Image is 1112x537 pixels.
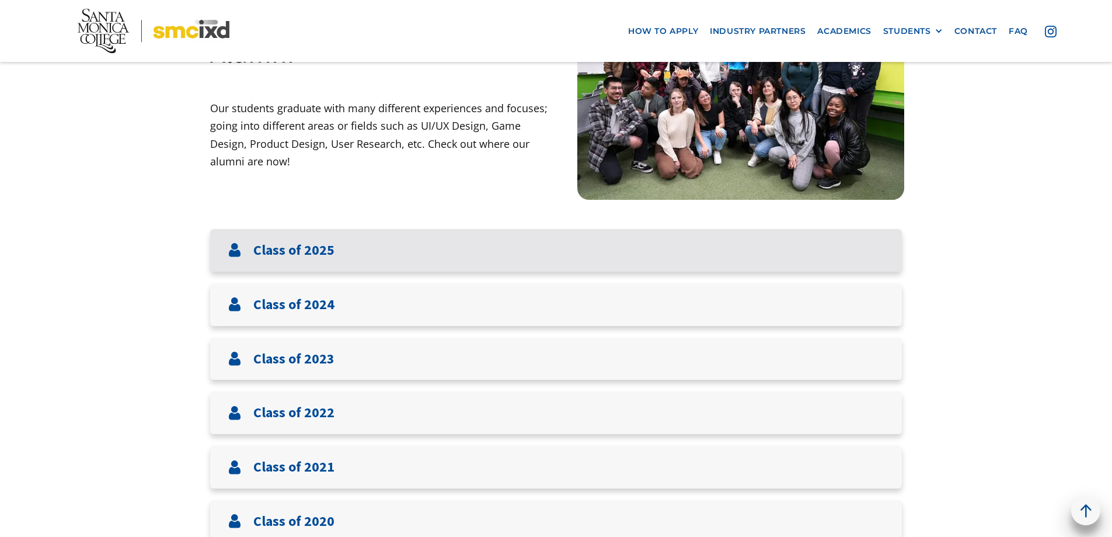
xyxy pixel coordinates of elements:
a: back to top [1071,496,1100,525]
h3: Class of 2020 [253,513,334,530]
h3: Class of 2021 [253,459,334,476]
a: how to apply [622,20,704,41]
img: icon - instagram [1045,25,1057,37]
img: User icon [228,297,242,311]
img: User icon [228,243,242,257]
h3: Class of 2022 [253,404,334,421]
div: STUDENTS [883,26,943,36]
img: User icon [228,514,242,528]
img: User icon [228,406,242,420]
img: User icon [228,460,242,474]
p: Our students graduate with many different experiences and focuses; going into different areas or ... [210,99,556,171]
a: faq [1003,20,1034,41]
h3: Class of 2025 [253,242,334,259]
h3: Class of 2024 [253,296,334,313]
a: Academics [811,20,877,41]
div: STUDENTS [883,26,931,36]
img: Santa Monica College - SMC IxD logo [78,9,229,53]
a: contact [949,20,1003,41]
img: User icon [228,352,242,366]
h3: Class of 2023 [253,351,334,368]
a: industry partners [704,20,811,41]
